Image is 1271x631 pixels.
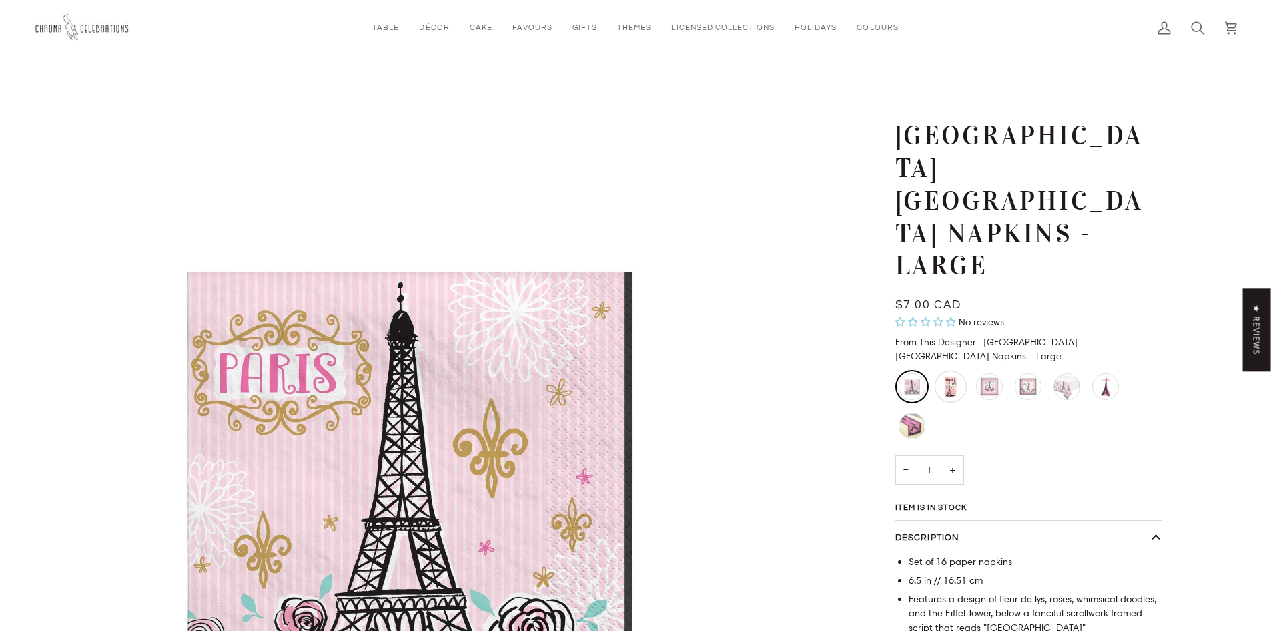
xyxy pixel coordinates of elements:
span: Gifts [572,22,597,33]
span: Cake [470,22,492,33]
li: Pink Parisian Eiffel Tower Table Runner [895,409,929,443]
span: From This Designer [895,336,976,348]
input: Quantity [895,455,964,485]
h1: [GEOGRAPHIC_DATA] [GEOGRAPHIC_DATA] Napkins - Large [895,120,1152,282]
li: Eiffel Tower Paris Plates - Small [1011,370,1045,403]
span: $7.00 CAD [895,299,961,311]
li: Parisian Guest Towel Napkins [934,370,967,403]
li: Set of 16 paper napkins [909,555,1162,570]
span: Themes [617,22,651,33]
span: Favours [512,22,552,33]
li: Pink Parisian Eiffel Tower Table Cover [1050,370,1084,403]
button: Decrease quantity [895,455,917,485]
li: Eiffel Tower Paris Plates - Large [973,370,1006,403]
span: Licensed Collections [671,22,775,33]
span: No reviews [959,316,1004,328]
div: Click to open Judge.me floating reviews tab [1243,288,1271,371]
li: Eiffel Tower Favour Boxes [1089,370,1122,403]
button: Increase quantity [941,455,964,485]
span: Colours [857,22,898,33]
span: Holidays [795,22,837,33]
span: Table [372,22,399,33]
img: Chroma Celebrations [33,10,133,45]
span: Item is in stock [895,504,991,512]
button: Description [895,521,1162,556]
span: [GEOGRAPHIC_DATA] [GEOGRAPHIC_DATA] Napkins - Large [895,336,1078,362]
span: - [979,336,983,348]
li: 6.5 in // 16.51 cm [909,574,1162,588]
span: Décor [419,22,449,33]
li: Eiffel Tower Paris Napkins - Large [895,370,929,403]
